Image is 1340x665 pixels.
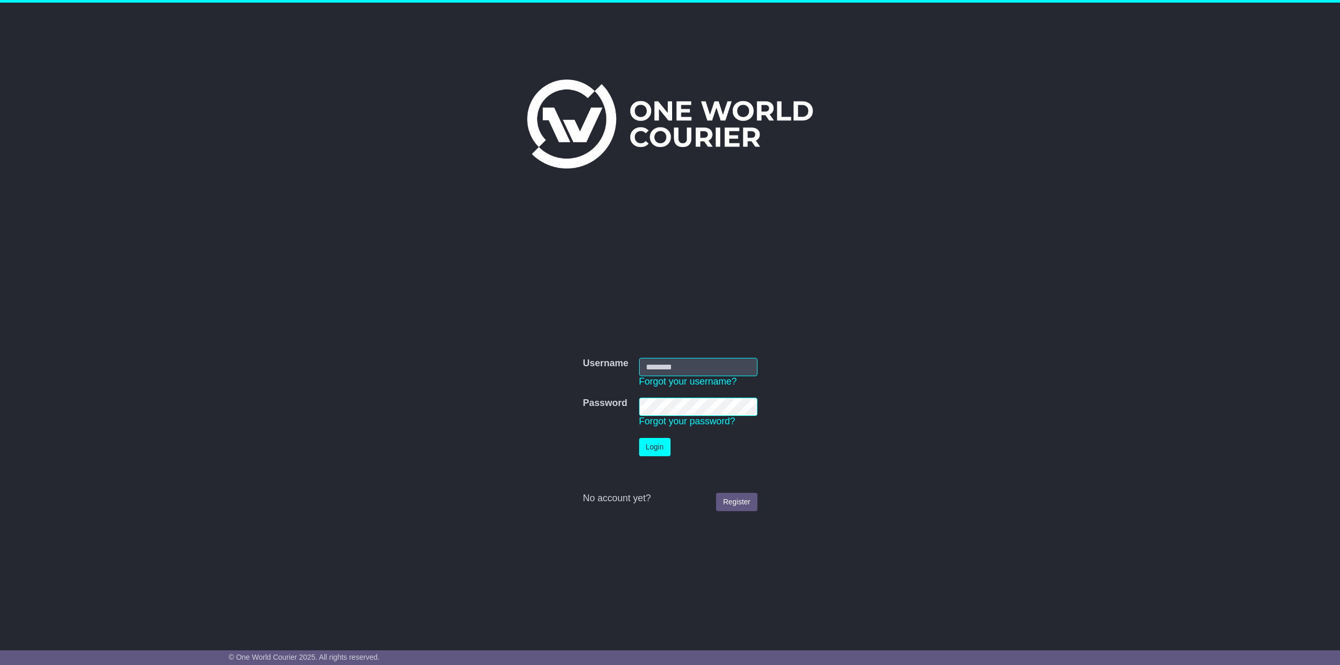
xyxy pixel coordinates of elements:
[716,493,757,511] a: Register
[639,416,735,426] a: Forgot your password?
[583,358,628,369] label: Username
[583,398,627,409] label: Password
[229,653,380,661] span: © One World Courier 2025. All rights reserved.
[639,438,671,456] button: Login
[583,493,757,504] div: No account yet?
[527,80,813,168] img: One World
[639,376,737,387] a: Forgot your username?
